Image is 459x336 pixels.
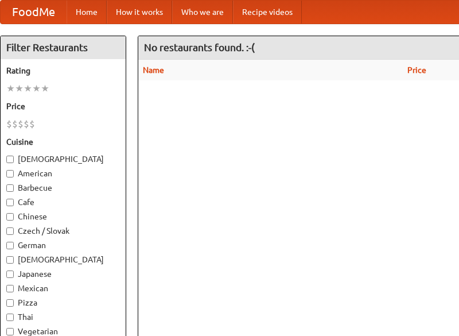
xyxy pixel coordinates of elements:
label: German [6,240,120,251]
a: Price [407,65,426,75]
input: Chinese [6,213,14,221]
input: German [6,242,14,249]
li: $ [12,118,18,130]
label: Mexican [6,283,120,294]
label: [DEMOGRAPHIC_DATA] [6,254,120,265]
input: [DEMOGRAPHIC_DATA] [6,156,14,163]
li: ★ [6,82,15,95]
h5: Rating [6,65,120,76]
a: FoodMe [1,1,67,24]
input: Pizza [6,299,14,307]
li: ★ [41,82,49,95]
a: Name [143,65,164,75]
label: Chinese [6,211,120,222]
input: Barbecue [6,184,14,192]
input: Cafe [6,199,14,206]
ng-pluralize: No restaurants found. :-( [144,42,255,53]
a: Who we are [172,1,233,24]
input: Mexican [6,285,14,292]
h5: Price [6,101,120,112]
label: Barbecue [6,182,120,194]
input: American [6,170,14,177]
a: Home [67,1,107,24]
a: How it works [107,1,172,24]
a: Recipe videos [233,1,302,24]
label: American [6,168,120,179]
input: Czech / Slovak [6,227,14,235]
label: Thai [6,311,120,323]
input: Vegetarian [6,328,14,335]
input: Japanese [6,271,14,278]
li: ★ [15,82,24,95]
li: ★ [32,82,41,95]
li: $ [29,118,35,130]
label: Cafe [6,196,120,208]
li: ★ [24,82,32,95]
h5: Cuisine [6,136,120,148]
label: [DEMOGRAPHIC_DATA] [6,153,120,165]
input: Thai [6,314,14,321]
input: [DEMOGRAPHIC_DATA] [6,256,14,264]
h4: Filter Restaurants [1,36,126,59]
label: Pizza [6,297,120,308]
li: $ [6,118,12,130]
li: $ [24,118,29,130]
label: Czech / Slovak [6,225,120,237]
li: $ [18,118,24,130]
label: Japanese [6,268,120,280]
